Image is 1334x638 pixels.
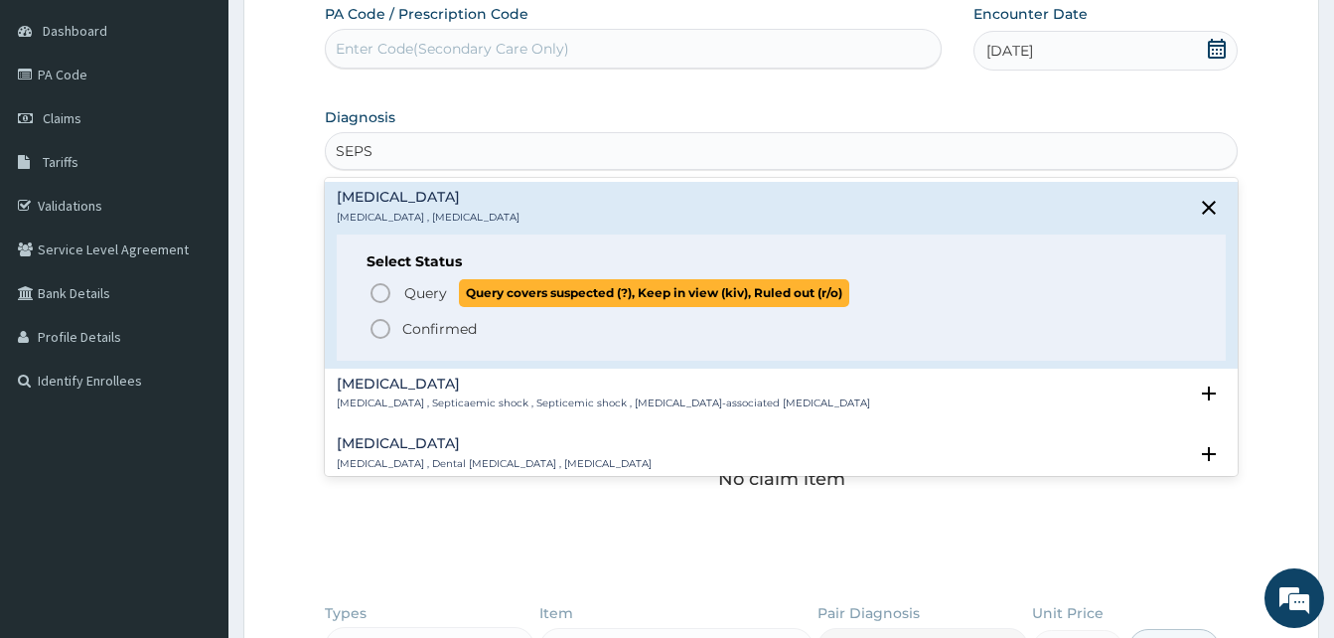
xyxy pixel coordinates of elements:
span: Query [404,283,447,303]
h4: [MEDICAL_DATA] [337,436,652,451]
label: PA Code / Prescription Code [325,4,528,24]
h4: [MEDICAL_DATA] [337,190,519,205]
div: Minimize live chat window [326,10,373,58]
h4: [MEDICAL_DATA] [337,377,870,392]
h6: Select Status [367,254,1196,269]
span: Claims [43,109,81,127]
span: Tariffs [43,153,78,171]
p: No claim item [718,469,845,489]
p: [MEDICAL_DATA] , Septicaemic shock , Septicemic shock , [MEDICAL_DATA]-associated [MEDICAL_DATA] [337,397,870,410]
p: [MEDICAL_DATA] , [MEDICAL_DATA] [337,211,519,225]
img: d_794563401_company_1708531726252_794563401 [37,99,80,149]
span: Query covers suspected (?), Keep in view (kiv), Ruled out (r/o) [459,279,849,306]
i: status option filled [369,317,392,341]
div: Chat with us now [103,111,334,137]
i: status option query [369,281,392,305]
i: open select status [1197,442,1221,466]
div: Enter Code(Secondary Care Only) [336,39,569,59]
i: close select status [1197,196,1221,220]
label: Diagnosis [325,107,395,127]
textarea: Type your message and hit 'Enter' [10,426,378,496]
p: [MEDICAL_DATA] , Dental [MEDICAL_DATA] , [MEDICAL_DATA] [337,457,652,471]
label: Encounter Date [973,4,1088,24]
span: [DATE] [986,41,1033,61]
p: Confirmed [402,319,477,339]
span: Dashboard [43,22,107,40]
i: open select status [1197,382,1221,405]
span: We're online! [115,192,274,393]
